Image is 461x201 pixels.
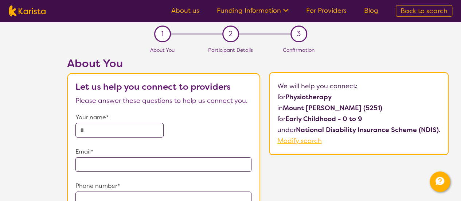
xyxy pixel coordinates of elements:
a: Blog [364,6,378,15]
span: Back to search [401,7,448,15]
b: Let us help you connect to providers [75,81,231,93]
a: Funding Information [217,6,289,15]
p: Phone number* [75,181,252,192]
p: in [277,103,440,113]
span: Confirmation [283,47,315,53]
p: Your name* [75,112,252,123]
p: We will help you connect: [277,81,440,92]
a: About us [171,6,199,15]
span: 2 [228,28,233,39]
p: Please answer these questions to help us connect you. [75,95,252,106]
img: Karista logo [9,5,46,16]
a: For Providers [306,6,347,15]
b: Mount [PERSON_NAME] (5251) [283,104,382,112]
span: 1 [161,28,164,39]
h2: About You [67,57,260,70]
p: for [277,113,440,124]
button: Channel Menu [430,171,450,192]
a: Back to search [396,5,452,17]
b: National Disability Insurance Scheme (NDIS) [296,125,439,134]
p: under . [277,124,440,135]
b: Early Childhood - 0 to 9 [285,115,362,123]
b: Physiotherapy [285,93,332,101]
p: for [277,92,440,103]
span: 3 [297,28,301,39]
p: Email* [75,146,252,157]
span: About You [150,47,175,53]
a: Modify search [277,136,322,145]
span: Participant Details [208,47,253,53]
